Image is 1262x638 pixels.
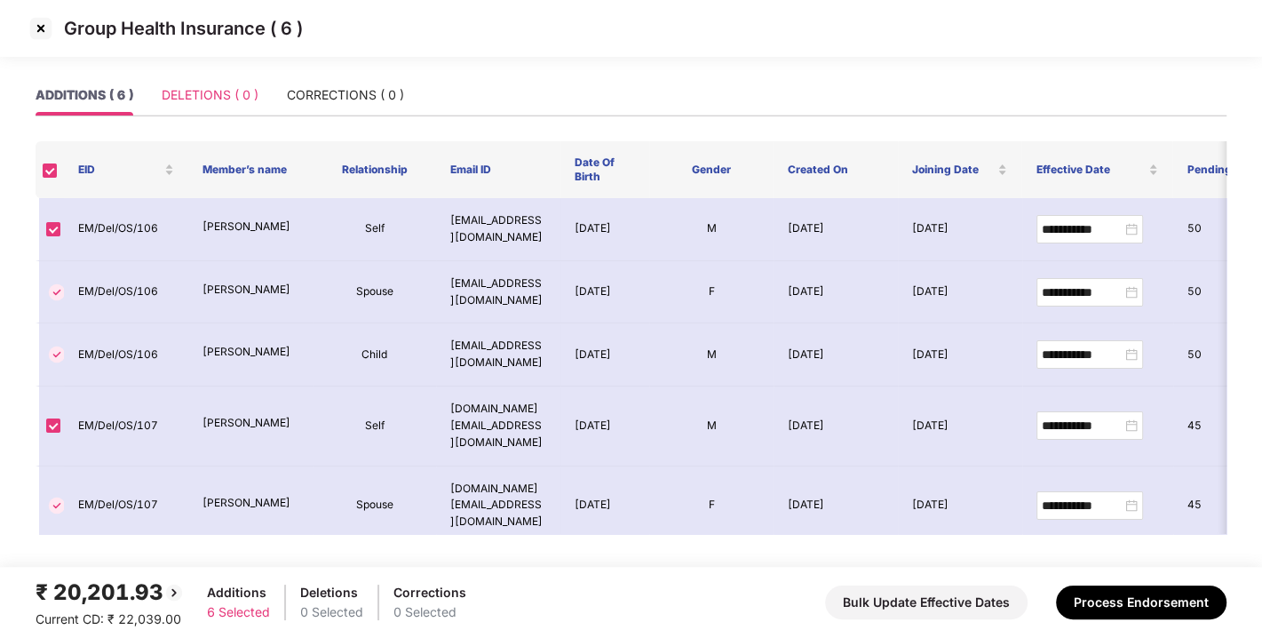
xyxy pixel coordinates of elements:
[162,85,258,105] div: DELETIONS ( 0 )
[27,14,55,43] img: svg+xml;base64,PHN2ZyBpZD0iQ3Jvc3MtMzJ4MzIiIHhtbG5zPSJodHRwOi8vd3d3LnczLm9yZy8yMDAwL3N2ZyIgd2lkdG...
[649,198,774,261] td: M
[64,261,188,324] td: EM/Del/OS/106
[36,576,185,610] div: ₹ 20,201.93
[560,261,649,324] td: [DATE]
[774,467,898,546] td: [DATE]
[649,387,774,467] td: M
[560,141,649,198] th: Date Of Birth
[313,261,437,324] td: Spouse
[898,198,1022,261] td: [DATE]
[1056,586,1226,619] button: Process Endorsement
[202,415,298,432] p: [PERSON_NAME]
[163,582,185,603] img: svg+xml;base64,PHN2ZyBpZD0iQmFjay0yMHgyMCIgeG1sbnM9Imh0dHA6Ly93d3cudzMub3JnLzIwMDAvc3ZnIiB3aWR0aD...
[300,583,363,602] div: Deletions
[78,163,161,177] span: EID
[560,467,649,546] td: [DATE]
[774,387,898,467] td: [DATE]
[313,141,437,198] th: Relationship
[898,323,1022,387] td: [DATE]
[313,467,437,546] td: Spouse
[64,18,303,39] p: Group Health Insurance ( 6 )
[560,387,649,467] td: [DATE]
[774,323,898,387] td: [DATE]
[64,387,188,467] td: EM/Del/OS/107
[46,282,67,303] img: svg+xml;base64,PHN2ZyBpZD0iVGljay0zMngzMiIgeG1sbnM9Imh0dHA6Ly93d3cudzMub3JnLzIwMDAvc3ZnIiB3aWR0aD...
[64,198,188,261] td: EM/Del/OS/106
[436,467,560,546] td: [DOMAIN_NAME][EMAIL_ADDRESS][DOMAIN_NAME]
[207,583,270,602] div: Additions
[912,163,995,177] span: Joining Date
[202,282,298,299] p: [PERSON_NAME]
[825,586,1028,619] button: Bulk Update Effective Dates
[649,467,774,546] td: F
[188,141,313,198] th: Member’s name
[36,85,133,105] div: ADDITIONS ( 6 )
[774,141,898,198] th: Created On
[560,323,649,387] td: [DATE]
[287,85,404,105] div: CORRECTIONS ( 0 )
[313,198,437,261] td: Self
[202,495,298,512] p: [PERSON_NAME]
[649,323,774,387] td: M
[436,141,560,198] th: Email ID
[393,583,466,602] div: Corrections
[1036,163,1145,177] span: Effective Date
[560,198,649,261] td: [DATE]
[774,198,898,261] td: [DATE]
[64,323,188,387] td: EM/Del/OS/106
[46,344,67,365] img: svg+xml;base64,PHN2ZyBpZD0iVGljay0zMngzMiIgeG1sbnM9Imh0dHA6Ly93d3cudzMub3JnLzIwMDAvc3ZnIiB3aWR0aD...
[649,141,774,198] th: Gender
[46,495,67,516] img: svg+xml;base64,PHN2ZyBpZD0iVGljay0zMngzMiIgeG1sbnM9Imh0dHA6Ly93d3cudzMub3JnLzIwMDAvc3ZnIiB3aWR0aD...
[898,467,1022,546] td: [DATE]
[436,323,560,387] td: [EMAIL_ADDRESS][DOMAIN_NAME]
[207,602,270,622] div: 6 Selected
[36,611,181,626] span: Current CD: ₹ 22,039.00
[64,141,188,198] th: EID
[300,602,363,622] div: 0 Selected
[202,344,298,361] p: [PERSON_NAME]
[436,198,560,261] td: [EMAIL_ADDRESS][DOMAIN_NAME]
[393,602,466,622] div: 0 Selected
[898,261,1022,324] td: [DATE]
[436,387,560,467] td: [DOMAIN_NAME][EMAIL_ADDRESS][DOMAIN_NAME]
[313,387,437,467] td: Self
[1021,141,1172,198] th: Effective Date
[64,467,188,546] td: EM/Del/OS/107
[774,261,898,324] td: [DATE]
[202,219,298,235] p: [PERSON_NAME]
[649,261,774,324] td: F
[898,387,1022,467] td: [DATE]
[436,261,560,324] td: [EMAIL_ADDRESS][DOMAIN_NAME]
[898,141,1022,198] th: Joining Date
[313,323,437,387] td: Child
